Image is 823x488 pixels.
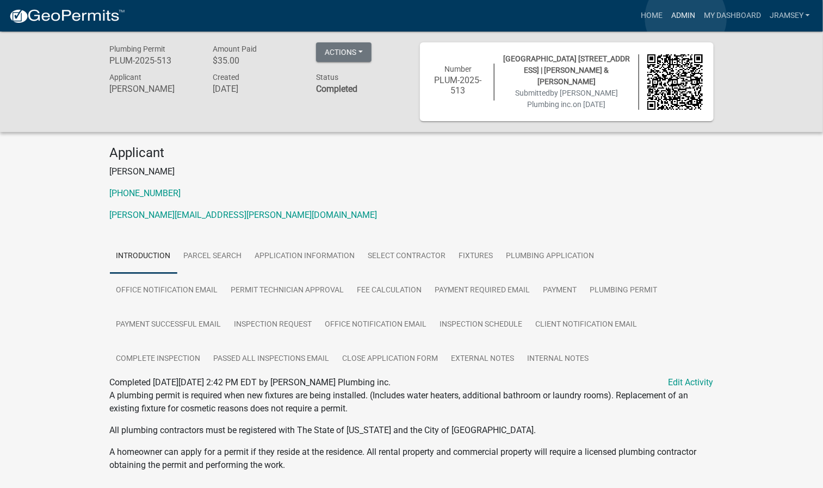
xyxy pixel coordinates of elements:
a: [PERSON_NAME][EMAIL_ADDRESS][PERSON_NAME][DOMAIN_NAME] [110,210,378,220]
span: [GEOGRAPHIC_DATA] [STREET_ADDRESS] | [PERSON_NAME] & [PERSON_NAME] [503,54,630,86]
h6: PLUM-2025-513 [110,55,197,66]
a: Parcel search [177,239,249,274]
p: A plumbing permit is required when new fixtures are being installed. (Includes water heaters, add... [110,389,714,415]
strong: Completed [316,84,357,94]
span: Submitted on [DATE] [515,89,618,109]
span: Applicant [110,73,142,82]
button: Actions [316,42,372,62]
span: Created [213,73,239,82]
a: Payment [537,273,584,308]
h6: PLUM-2025-513 [431,75,486,96]
a: [PHONE_NUMBER] [110,188,181,198]
span: Plumbing Permit [110,45,166,53]
a: Client Notification Email [529,308,644,342]
p: All plumbing contractors must be registered with The State of [US_STATE] and the City of [GEOGRAP... [110,424,714,437]
p: A homeowner can apply for a permit if they reside at the residence. All rental property and comme... [110,446,714,472]
img: QR code [647,54,703,110]
a: Edit Activity [669,376,714,389]
h6: [DATE] [213,84,300,94]
h4: Applicant [110,145,714,161]
a: Introduction [110,239,177,274]
a: Inspection Schedule [434,308,529,342]
a: Payment Required Email [429,273,537,308]
h6: [PERSON_NAME] [110,84,197,94]
a: Payment Successful Email [110,308,228,342]
span: Status [316,73,338,82]
a: Plumbing Permit [584,273,664,308]
a: Inspection Request [228,308,319,342]
a: Close Application Form [336,342,445,377]
h6: $35.00 [213,55,300,66]
a: Fixtures [453,239,500,274]
a: Home [636,5,667,26]
a: jramsey [765,5,814,26]
span: Amount Paid [213,45,257,53]
span: Completed [DATE][DATE] 2:42 PM EDT by [PERSON_NAME] Plumbing inc. [110,377,391,387]
a: Select contractor [362,239,453,274]
a: My Dashboard [700,5,765,26]
p: [PERSON_NAME] [110,165,714,178]
a: Application Information [249,239,362,274]
a: Office Notification Email [110,273,225,308]
a: Admin [667,5,700,26]
span: by [PERSON_NAME] Plumbing inc. [528,89,618,109]
a: External Notes [445,342,521,377]
a: Office Notification Email [319,308,434,342]
a: Internal Notes [521,342,596,377]
a: Fee Calculation [351,273,429,308]
span: Number [444,65,472,73]
a: Permit Technician Approval [225,273,351,308]
a: Complete Inspection [110,342,207,377]
a: Passed All Inspections Email [207,342,336,377]
a: Plumbing Application [500,239,601,274]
